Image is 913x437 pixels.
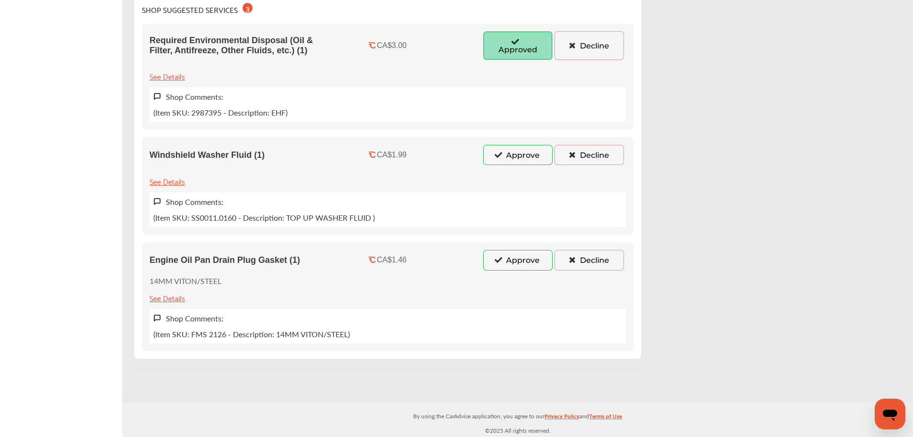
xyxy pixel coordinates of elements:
[555,31,624,60] button: Decline
[166,313,223,324] label: Shop Comments:
[150,70,185,83] div: See Details
[555,145,624,165] button: Decline
[153,212,375,223] p: (Item SKU: SS0011.0160 - Description: TOP UP WASHER FLUID )
[153,314,161,322] img: svg+xml;base64,PHN2ZyB3aWR0aD0iMTYiIGhlaWdodD0iMTciIHZpZXdCb3g9IjAgMCAxNiAxNyIgZmlsbD0ibm9uZSIgeG...
[166,91,223,102] label: Shop Comments:
[150,35,336,56] span: Required Environmental Disposal (Oil & Filter, Antifreeze, Other Fluids, etc.) (1)
[483,31,553,60] button: Approved
[544,411,579,425] a: Privacy Policy
[483,250,553,270] button: Approve
[150,175,185,188] div: See Details
[150,255,300,265] span: Engine Oil Pan Drain Plug Gasket (1)
[150,291,185,304] div: See Details
[153,329,350,340] p: (Item SKU: FMS 2126 - Description: 14MM VITON/STEEL)
[122,402,913,437] div: © 2025 All rights reserved.
[122,411,913,421] p: By using the CarAdvise application, you agree to our and
[377,151,406,159] div: CA$1.99
[875,399,905,429] iframe: Button to launch messaging window
[166,196,223,207] label: Shop Comments:
[153,107,288,118] p: (Item SKU: 2987395 - Description: EHF)
[153,93,161,101] img: svg+xml;base64,PHN2ZyB3aWR0aD0iMTYiIGhlaWdodD0iMTciIHZpZXdCb3g9IjAgMCAxNiAxNyIgZmlsbD0ibm9uZSIgeG...
[555,250,624,270] button: Decline
[150,150,265,160] span: Windshield Washer Fluid (1)
[377,256,406,264] div: CA$1.46
[377,41,406,50] div: CA$3.00
[589,411,622,425] a: Terms of Use
[153,198,161,206] img: svg+xml;base64,PHN2ZyB3aWR0aD0iMTYiIGhlaWdodD0iMTciIHZpZXdCb3g9IjAgMCAxNiAxNyIgZmlsbD0ibm9uZSIgeG...
[150,275,221,286] p: 14MM VITON/STEEL
[243,3,253,13] div: 3
[142,1,253,16] div: SHOP SUGGESTED SERVICES
[483,145,553,165] button: Approve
